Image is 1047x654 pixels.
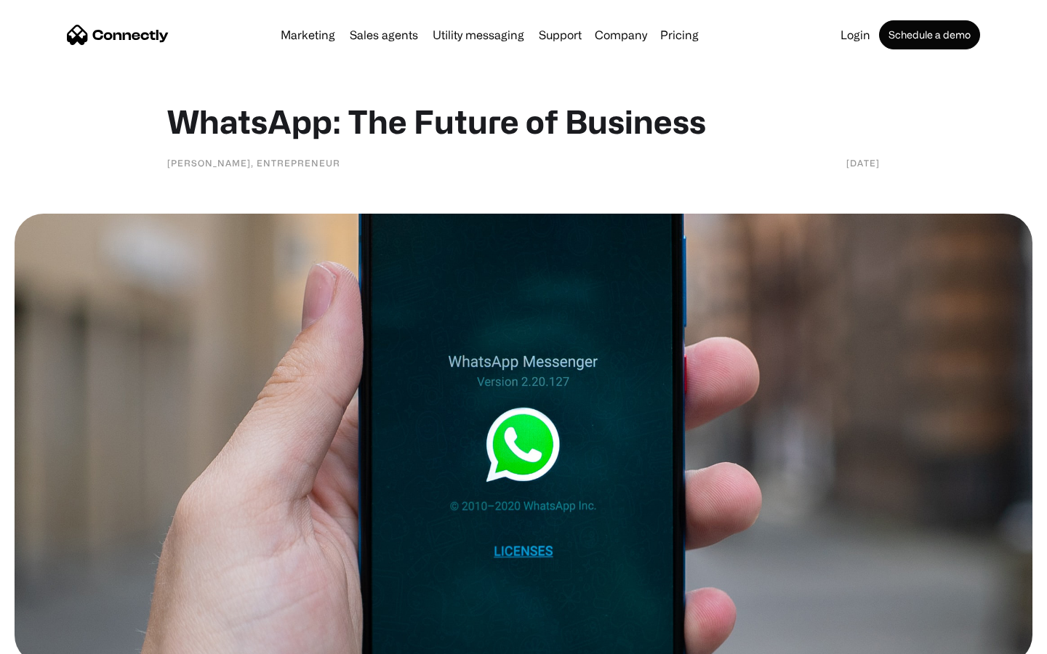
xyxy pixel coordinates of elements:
a: Schedule a demo [879,20,980,49]
aside: Language selected: English [15,629,87,649]
a: Support [533,29,587,41]
a: Login [835,29,876,41]
h1: WhatsApp: The Future of Business [167,102,880,141]
a: Marketing [275,29,341,41]
div: [PERSON_NAME], Entrepreneur [167,156,340,170]
ul: Language list [29,629,87,649]
div: [DATE] [846,156,880,170]
div: Company [590,25,651,45]
a: Utility messaging [427,29,530,41]
a: Sales agents [344,29,424,41]
div: Company [595,25,647,45]
a: home [67,24,169,46]
a: Pricing [654,29,705,41]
